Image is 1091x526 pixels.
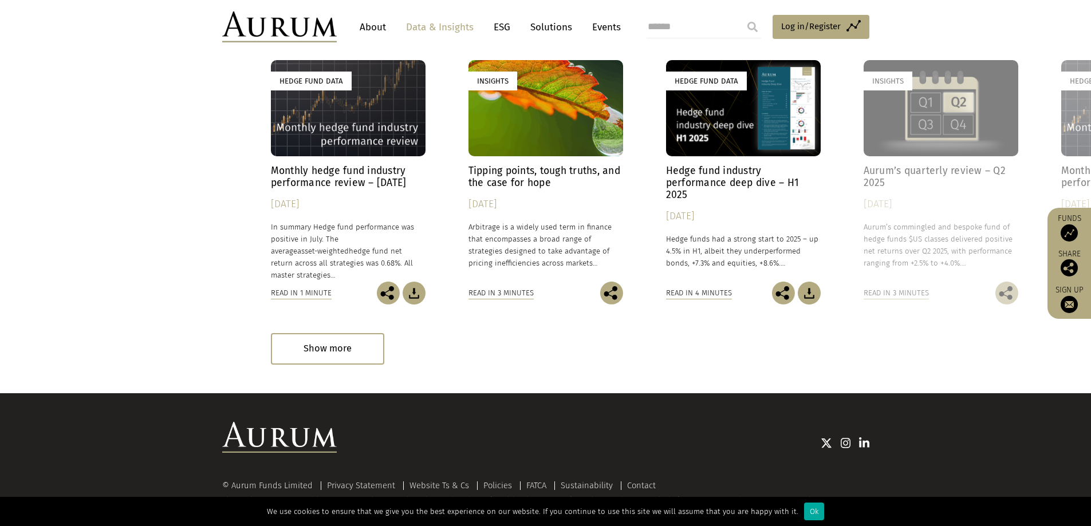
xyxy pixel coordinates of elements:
span: asset-weighted [297,247,349,255]
a: Events [586,17,621,38]
div: Share [1053,250,1085,276]
a: Hedge Fund Data Monthly hedge fund industry performance review – [DATE] [DATE] In summary Hedge f... [271,60,426,282]
img: Access Funds [1061,224,1078,242]
div: Read in 4 minutes [666,287,732,299]
div: Insights [468,72,517,90]
a: Sustainability [561,480,613,491]
a: Funds [1053,213,1085,242]
img: Instagram icon [841,437,851,449]
a: Insights Tipping points, tough truths, and the case for hope [DATE] Arbitrage is a widely used te... [468,60,623,282]
img: Aurum Logo [222,422,337,453]
a: ESG [488,17,516,38]
a: Privacy Statement [327,480,395,491]
p: Arbitrage is a widely used term in finance that encompasses a broad range of strategies designed ... [468,221,623,270]
span: Log in/Register [781,19,841,33]
img: Twitter icon [821,437,832,449]
p: In summary Hedge fund performance was positive in July. The average hedge fund net return across ... [271,221,426,282]
a: Data & Insights [400,17,479,38]
div: © Aurum Funds Limited [222,481,318,490]
div: Hedge Fund Data [666,72,747,90]
h4: Aurum’s quarterly review – Q2 2025 [864,165,1018,189]
a: Contact [627,480,656,491]
img: Linkedin icon [859,437,869,449]
img: Share this post [377,282,400,304]
div: Ok [804,503,824,520]
a: About [354,17,392,38]
a: Log in/Register [773,15,869,39]
div: Read in 1 minute [271,287,332,299]
img: Aurum [222,11,337,42]
div: Hedge Fund Data [271,72,352,90]
a: Hedge Fund Data Hedge fund industry performance deep dive – H1 2025 [DATE] Hedge funds had a stro... [666,60,821,282]
a: Solutions [525,17,578,38]
div: This website is operated by Aurum Funds Limited, authorised and regulated by the Financial Conduc... [222,481,869,516]
img: Download Article [798,282,821,304]
div: Insights [864,72,912,90]
img: Share this post [1061,259,1078,276]
h4: Tipping points, tough truths, and the case for hope [468,165,623,189]
a: FATCA [526,480,546,491]
img: Share this post [995,282,1018,304]
div: Read in 3 minutes [468,287,534,299]
div: [DATE] [468,196,623,212]
img: Download Article [403,282,426,304]
p: Hedge funds had a strong start to 2025 – up 4.5% in H1, albeit they underperformed bonds, +7.3% a... [666,233,821,269]
div: [DATE] [864,196,1018,212]
img: Share this post [772,282,795,304]
input: Submit [741,15,764,38]
h4: Hedge fund industry performance deep dive – H1 2025 [666,165,821,201]
a: Policies [483,480,512,491]
p: Aurum’s commingled and bespoke fund of hedge funds $US classes delivered positive net returns ove... [864,221,1018,270]
img: Sign up to our newsletter [1061,296,1078,313]
div: [DATE] [271,196,426,212]
img: Share this post [600,282,623,304]
a: Website Ts & Cs [409,480,469,491]
div: Show more [271,333,384,365]
h4: Monthly hedge fund industry performance review – [DATE] [271,165,426,189]
div: Read in 3 minutes [864,287,929,299]
div: [DATE] [666,208,821,224]
a: Sign up [1053,285,1085,313]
